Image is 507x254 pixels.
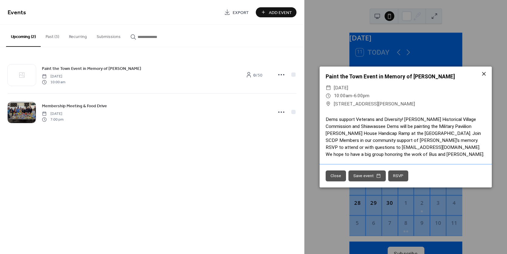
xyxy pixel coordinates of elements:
button: Close [326,170,346,181]
span: 10:00 am [42,79,65,85]
div: ​ [326,92,331,100]
a: 0/50 [239,70,269,80]
button: Submissions [92,25,125,46]
span: Add Event [269,9,292,16]
span: Events [8,7,26,19]
a: Membership Meeting & Food Drive [42,102,107,109]
span: / 50 [253,72,262,78]
a: Export [220,7,253,17]
span: [STREET_ADDRESS][PERSON_NAME] [334,100,415,108]
div: ​ [326,84,331,92]
button: Upcoming (2) [6,25,41,47]
div: Dems support Veterans and Diversity! [PERSON_NAME] Historical Village Commission and Shiawassee D... [320,116,492,158]
div: ​ [326,100,331,108]
button: Add Event [256,7,296,17]
button: Save event [348,170,386,181]
button: Past (3) [41,25,64,46]
span: [DATE] [334,84,348,92]
span: [DATE] [42,74,65,79]
span: - [352,93,354,98]
span: 7:00 pm [42,117,63,122]
button: RSVP [388,170,408,181]
span: Export [233,9,249,16]
span: 6:00pm [354,93,369,98]
span: Membership Meeting & Food Drive [42,103,107,109]
div: Paint the Town Event in Memory of [PERSON_NAME] [320,73,492,81]
button: Recurring [64,25,92,46]
span: 10:00am [334,93,352,98]
span: Paint the Town Event in Memory of [PERSON_NAME] [42,66,141,72]
a: Paint the Town Event in Memory of [PERSON_NAME] [42,65,141,72]
span: [DATE] [42,111,63,117]
b: 0 [253,71,256,79]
